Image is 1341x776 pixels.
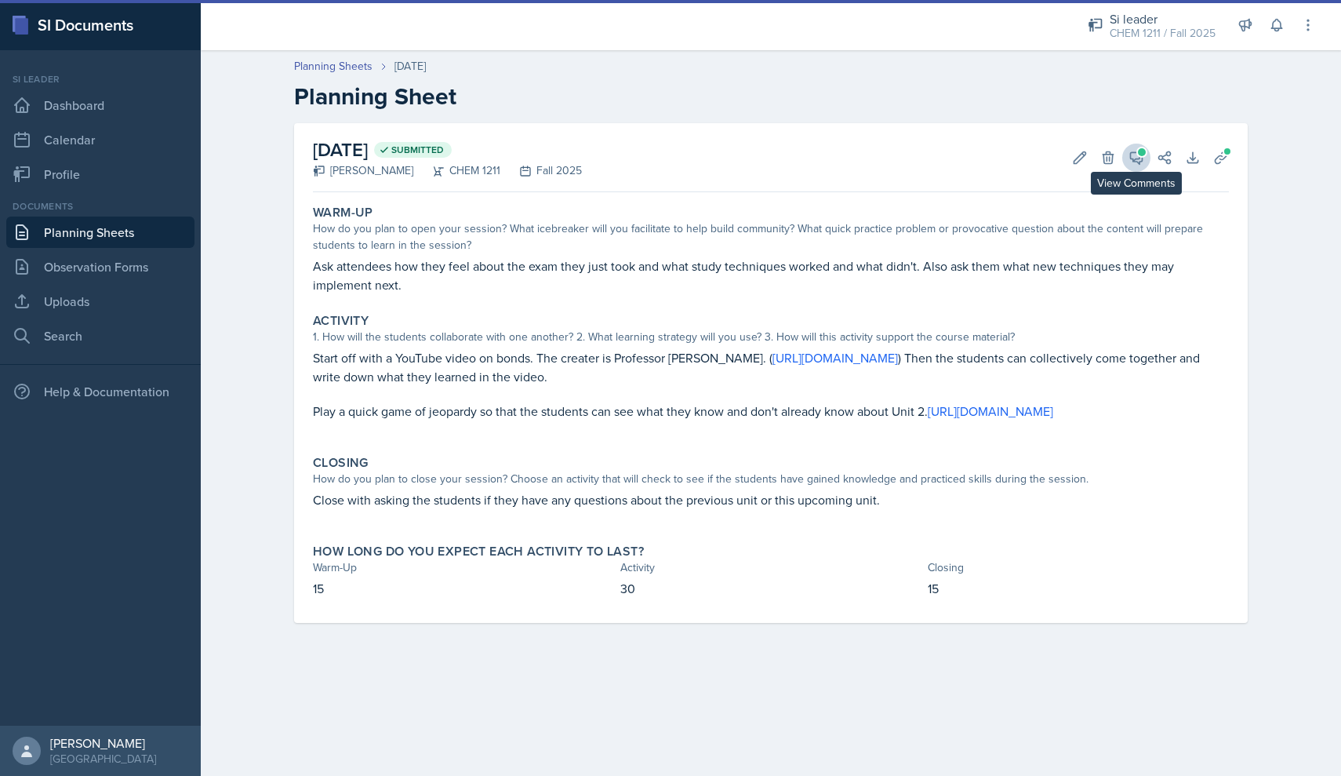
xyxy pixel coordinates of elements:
span: Submitted [391,144,444,156]
a: Uploads [6,286,194,317]
div: [PERSON_NAME] [313,162,413,179]
h2: [DATE] [313,136,582,164]
button: View Comments [1122,144,1150,172]
label: Warm-Up [313,205,373,220]
p: Close with asking the students if they have any questions about the previous unit or this upcomin... [313,490,1229,509]
a: Calendar [6,124,194,155]
a: Search [6,320,194,352]
label: Closing [313,455,369,471]
div: Documents [6,199,194,213]
p: Play a quick game of jeopardy so that the students can see what they know and don't already know ... [313,402,1229,421]
div: CHEM 1211 [413,162,500,179]
h2: Planning Sheet [294,82,1248,111]
p: 15 [313,579,614,598]
div: [GEOGRAPHIC_DATA] [50,751,156,767]
div: Activity [620,559,921,576]
a: Planning Sheets [294,58,372,75]
label: How long do you expect each activity to last? [313,544,644,559]
div: [PERSON_NAME] [50,735,156,751]
div: How do you plan to open your session? What icebreaker will you facilitate to help build community... [313,220,1229,253]
a: [URL][DOMAIN_NAME] [772,349,898,366]
p: 30 [620,579,921,598]
div: Si leader [6,72,194,86]
div: 1. How will the students collaborate with one another? 2. What learning strategy will you use? 3.... [313,329,1229,345]
div: How do you plan to close your session? Choose an activity that will check to see if the students ... [313,471,1229,487]
a: Observation Forms [6,251,194,282]
a: [URL][DOMAIN_NAME] [928,403,1053,420]
div: CHEM 1211 / Fall 2025 [1110,25,1216,42]
p: Start off with a YouTube video on bonds. The creater is Professor [PERSON_NAME]. ( ) Then the stu... [313,348,1229,386]
div: Help & Documentation [6,376,194,407]
label: Activity [313,313,369,329]
div: Fall 2025 [500,162,582,179]
div: Closing [928,559,1229,576]
p: 15 [928,579,1229,598]
p: Ask attendees how they feel about the exam they just took and what study techniques worked and wh... [313,257,1229,294]
div: Warm-Up [313,559,614,576]
a: Planning Sheets [6,217,194,248]
a: Dashboard [6,89,194,121]
div: [DATE] [394,58,426,75]
a: Profile [6,158,194,190]
div: Si leader [1110,9,1216,28]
